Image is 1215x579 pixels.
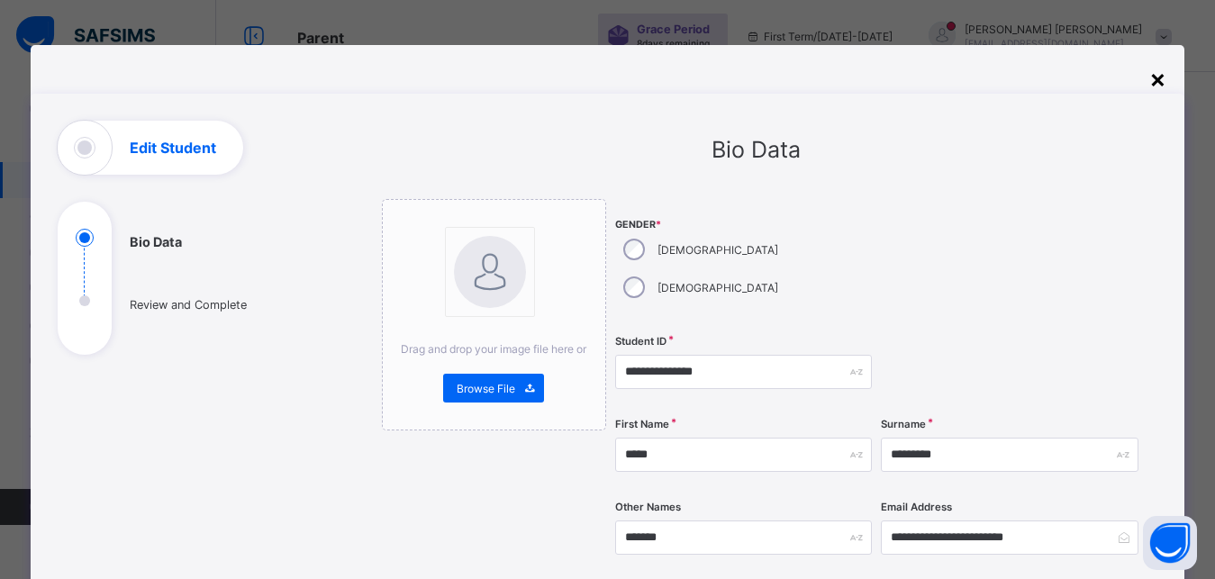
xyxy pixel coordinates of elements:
label: First Name [615,418,669,430]
label: [DEMOGRAPHIC_DATA] [657,281,778,294]
label: Email Address [881,501,952,513]
label: Student ID [615,335,666,348]
span: Drag and drop your image file here or [401,342,586,356]
label: Surname [881,418,926,430]
div: bannerImageDrag and drop your image file here orBrowse File [382,199,606,430]
img: bannerImage [454,236,526,308]
h1: Edit Student [130,140,216,155]
label: [DEMOGRAPHIC_DATA] [657,243,778,257]
span: Bio Data [712,136,801,163]
label: Other Names [615,501,681,513]
span: Gender [615,219,872,231]
div: × [1149,63,1166,94]
button: Open asap [1143,516,1197,570]
span: Browse File [457,382,515,395]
